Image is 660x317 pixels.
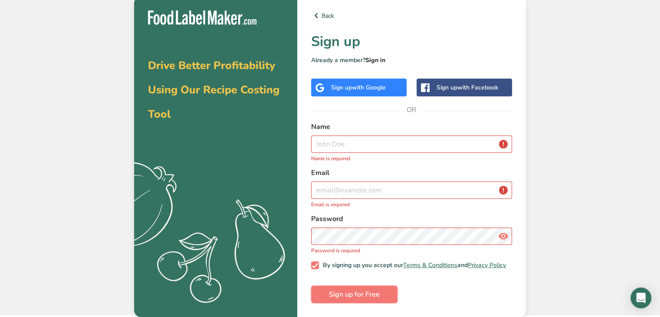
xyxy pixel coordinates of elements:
[311,201,512,208] p: Email is required
[311,247,512,254] p: Password is required
[457,83,498,92] span: with Facebook
[352,83,386,92] span: with Google
[399,97,425,123] span: OR
[311,10,512,21] a: Back
[311,286,397,303] button: Sign up for Free
[311,56,512,65] p: Already a member?
[148,58,279,122] span: Drive Better Profitability Using Our Recipe Costing Tool
[311,31,512,52] h1: Sign up
[311,182,512,199] input: email@example.com
[403,261,457,269] a: Terms & Conditions
[311,155,512,162] p: Name is required
[311,135,512,153] input: John Doe
[331,83,386,92] div: Sign up
[148,10,256,25] img: Food Label Maker
[437,83,498,92] div: Sign up
[311,214,512,224] label: Password
[329,289,380,300] span: Sign up for Free
[630,287,651,308] div: Open Intercom Messenger
[311,122,512,132] label: Name
[468,261,506,269] a: Privacy Policy
[365,56,385,64] a: Sign in
[319,261,506,269] span: By signing up you accept our and
[311,168,512,178] label: Email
